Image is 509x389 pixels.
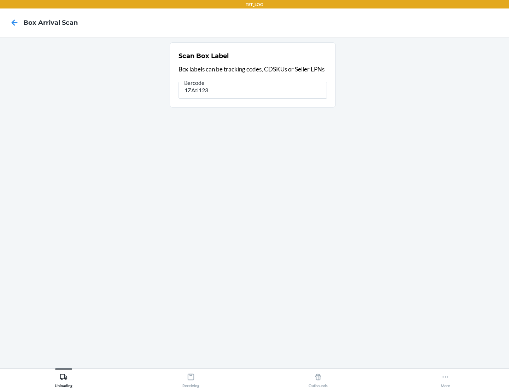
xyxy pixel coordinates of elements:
[179,51,229,60] h2: Scan Box Label
[382,368,509,388] button: More
[246,1,263,8] p: TST_LOG
[183,79,205,86] span: Barcode
[309,370,328,388] div: Outbounds
[255,368,382,388] button: Outbounds
[23,18,78,27] h4: Box Arrival Scan
[127,368,255,388] button: Receiving
[441,370,450,388] div: More
[179,65,327,74] p: Box labels can be tracking codes, CDSKUs or Seller LPNs
[179,82,327,99] input: Barcode
[55,370,72,388] div: Unloading
[182,370,199,388] div: Receiving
